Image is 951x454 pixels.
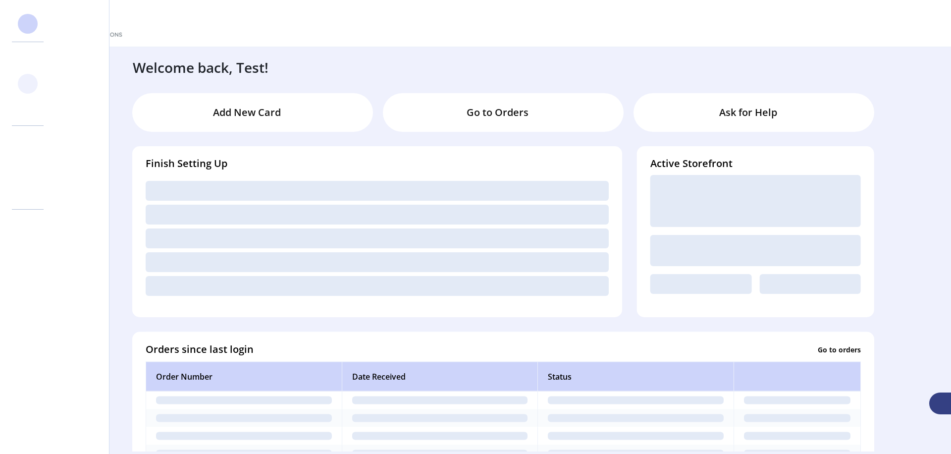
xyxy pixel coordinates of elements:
[871,15,887,31] button: menu
[146,342,254,357] h4: Orders since last login
[342,362,538,392] th: Date Received
[467,105,528,120] p: Go to Orders
[719,105,777,120] p: Ask for Help
[146,156,609,171] h4: Finish Setting Up
[213,105,281,120] p: Add New Card
[133,57,268,78] h3: Welcome back, Test!
[906,15,922,31] button: Publisher Panel
[537,362,734,392] th: Status
[818,344,861,354] p: Go to orders
[650,156,861,171] h4: Active Storefront
[146,362,342,392] th: Order Number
